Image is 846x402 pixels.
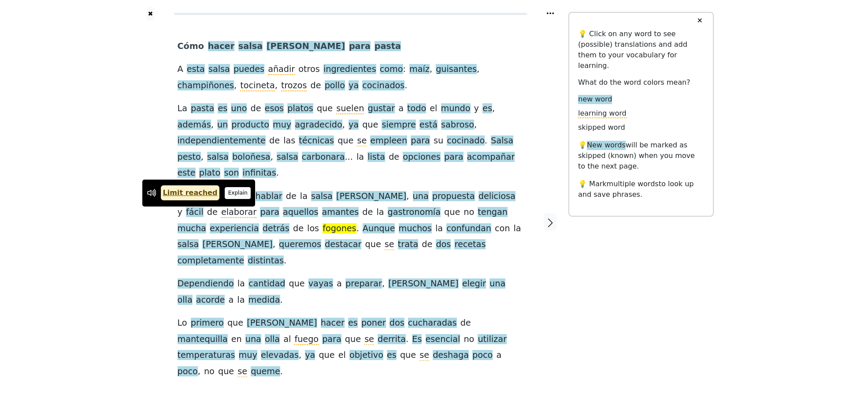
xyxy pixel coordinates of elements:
span: champiñones [178,80,234,91]
span: salsa [178,239,199,250]
span: , [273,239,275,250]
span: uno [231,103,247,114]
span: acorde [196,295,225,306]
span: , [271,152,273,163]
span: guisantes [436,64,477,75]
span: sabroso [441,120,474,131]
span: gustar [368,103,395,114]
span: a [337,278,342,289]
span: mantequilla [178,334,228,345]
span: no [464,207,474,218]
span: fuego [294,334,319,345]
span: elevadas [261,350,299,361]
span: poco [178,366,198,377]
span: vayas [308,278,333,289]
span: de [389,152,399,163]
span: se [385,239,394,250]
span: experiencia [210,223,259,234]
span: pollo [325,80,345,91]
span: . [485,135,487,147]
span: para [444,152,464,163]
span: independientemente [178,135,266,147]
span: muy [239,350,257,361]
span: amantes [322,207,359,218]
span: temperaturas [178,350,235,361]
span: objetivo [349,350,383,361]
span: no [464,334,474,345]
span: ingredientes [323,64,376,75]
span: la [237,295,245,306]
span: de [293,223,304,234]
span: , [211,120,214,131]
span: todo [407,103,426,114]
span: Cómo [178,41,204,52]
span: A [178,64,183,75]
span: de [311,80,321,91]
span: hablar [256,191,282,202]
span: que [218,366,234,377]
span: pasta [191,103,214,114]
span: [PERSON_NAME] [267,41,345,52]
span: que [338,135,353,147]
span: infinitas [242,168,276,179]
span: ya [349,120,359,131]
span: propuesta [432,191,475,202]
span: salsa [208,64,230,75]
span: de [422,239,432,250]
p: 💡 Click on any word to see (possible) translations and add them to your vocabulary for learning. [578,29,704,71]
span: , [406,191,409,202]
span: completamente [178,255,245,267]
span: elegir [462,278,486,289]
span: mucha [178,223,206,234]
span: otros [298,64,319,75]
span: Lo [178,318,187,329]
span: a [496,350,501,361]
span: que [365,239,381,250]
span: al [283,334,291,345]
span: que [444,207,460,218]
span: , [474,120,477,131]
span: técnicas [299,135,334,147]
span: producto [231,120,269,131]
span: mundo [441,103,471,114]
span: elaborar [221,207,256,218]
span: detrás [263,223,289,234]
span: : [403,64,406,75]
span: muchos [399,223,432,234]
span: [PERSON_NAME] [336,191,406,202]
span: utilizar [478,334,506,345]
span: . [280,366,283,377]
span: puedes [234,64,264,75]
span: para [349,41,371,52]
span: de [286,191,297,202]
span: es [218,103,227,114]
span: La [178,103,187,114]
span: se [419,350,429,361]
span: es [387,350,397,361]
span: este [178,168,196,179]
span: a [228,295,234,306]
span: agradecido [295,120,342,131]
span: de [207,207,218,218]
span: gastronomía [388,207,441,218]
span: skipped word [578,123,625,132]
span: , [492,103,495,114]
span: los [307,223,319,234]
span: hacer [208,41,234,52]
span: el [430,103,437,114]
span: fogones [323,223,356,234]
span: se [357,135,367,147]
span: que [289,278,305,289]
span: con [495,223,510,234]
span: boloñesa [232,152,271,163]
span: empleen [370,135,407,147]
span: , [234,80,237,91]
span: platos [287,103,313,114]
span: deshaga [433,350,469,361]
span: ya [305,350,315,361]
span: la [300,191,308,202]
span: Aunque [363,223,395,234]
span: . [280,295,283,306]
span: la [237,278,245,289]
span: trata [398,239,418,250]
